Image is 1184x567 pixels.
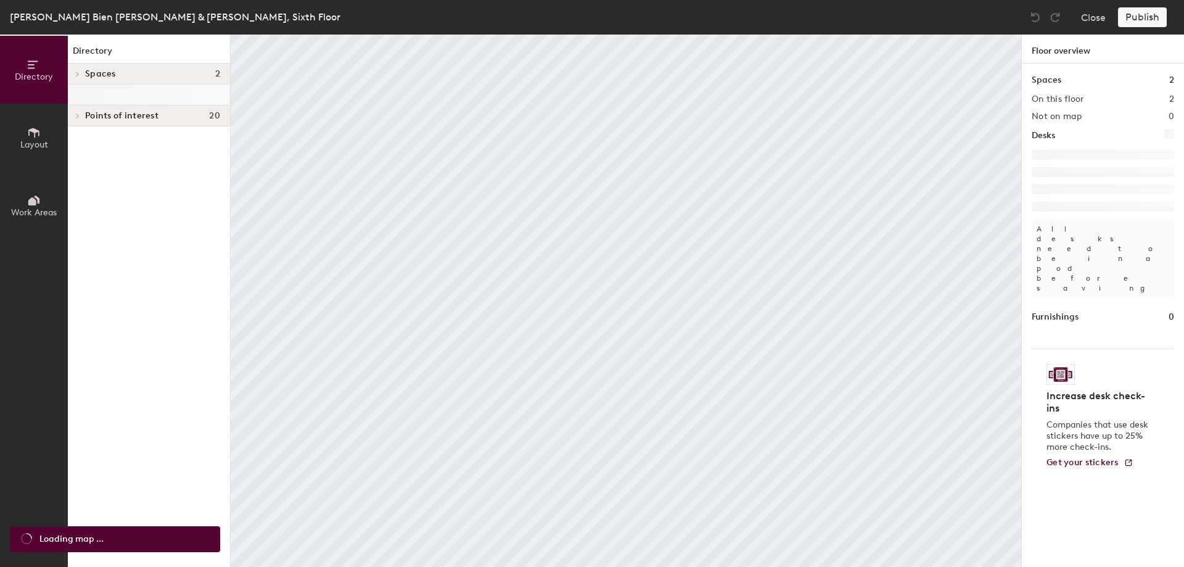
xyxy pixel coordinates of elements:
span: Work Areas [11,207,57,218]
h1: Floor overview [1022,35,1184,64]
a: Get your stickers [1046,458,1133,468]
button: Close [1081,7,1106,27]
span: Points of interest [85,111,158,121]
span: 20 [209,111,220,121]
img: Undo [1029,11,1042,23]
h1: Desks [1032,129,1055,143]
div: [PERSON_NAME] Bien [PERSON_NAME] & [PERSON_NAME], Sixth Floor [10,9,340,25]
h2: Not on map [1032,112,1082,122]
span: Directory [15,72,53,82]
h1: Directory [68,44,230,64]
h1: Furnishings [1032,310,1079,324]
img: Sticker logo [1046,364,1075,385]
h2: 0 [1169,112,1174,122]
span: 2 [215,69,220,79]
span: Layout [20,139,48,150]
span: Spaces [85,69,116,79]
p: Companies that use desk stickers have up to 25% more check-ins. [1046,420,1152,453]
h1: 2 [1169,73,1174,87]
h4: Increase desk check-ins [1046,390,1152,415]
span: Loading map ... [39,532,104,546]
span: Get your stickers [1046,457,1119,468]
img: Redo [1049,11,1061,23]
h2: 2 [1169,94,1174,104]
p: All desks need to be in a pod before saving [1032,219,1174,298]
h1: 0 [1169,310,1174,324]
canvas: Map [231,35,1021,567]
h1: Spaces [1032,73,1061,87]
h2: On this floor [1032,94,1084,104]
